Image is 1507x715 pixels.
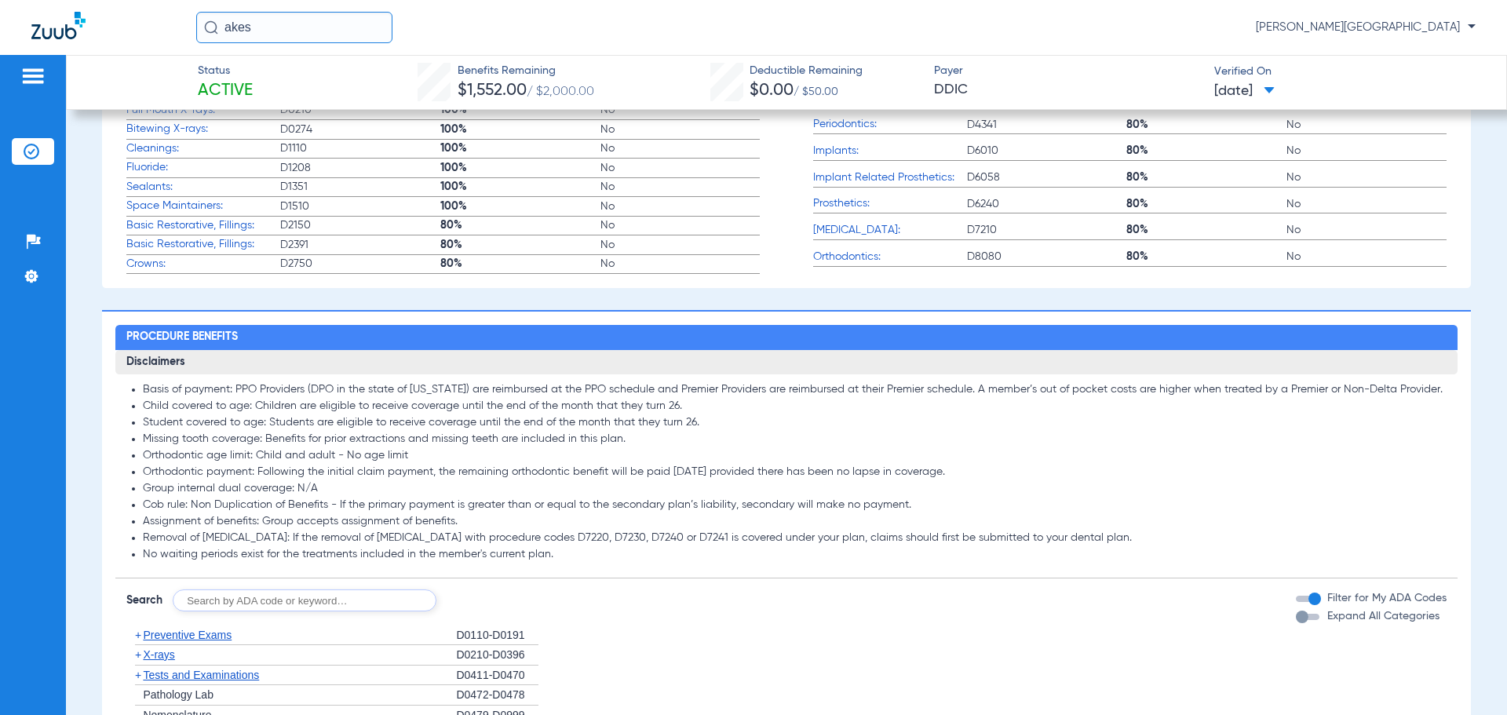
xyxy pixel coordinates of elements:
[143,548,1446,562] li: No waiting periods exist for the treatments included in the member's current plan.
[280,160,440,176] span: D1208
[750,63,863,79] span: Deductible Remaining
[280,199,440,214] span: D1510
[126,593,162,608] span: Search
[456,666,538,686] div: D0411-D0470
[143,648,174,661] span: X-rays
[813,143,967,159] span: Implants:
[143,482,1446,496] li: Group internal dual coverage: N/A
[1327,611,1439,622] span: Expand All Categories
[794,86,838,97] span: / $50.00
[440,237,600,253] span: 80%
[143,498,1446,513] li: Cob rule: Non Duplication of Benefits - If the primary payment is greater than or equal to the se...
[126,121,280,137] span: Bitewing X-rays:
[1286,117,1447,133] span: No
[135,669,141,681] span: +
[934,63,1201,79] span: Payer
[600,140,761,156] span: No
[600,102,761,118] span: No
[600,199,761,214] span: No
[600,160,761,176] span: No
[1126,249,1286,264] span: 80%
[456,685,538,706] div: D0472-D0478
[1324,590,1447,607] label: Filter for My ADA Codes
[1286,222,1447,238] span: No
[126,198,280,214] span: Space Maintainers:
[1286,249,1447,264] span: No
[967,249,1127,264] span: D8080
[280,256,440,272] span: D2750
[1126,222,1286,238] span: 80%
[1214,82,1275,101] span: [DATE]
[934,80,1201,100] span: DDIC
[440,179,600,195] span: 100%
[1126,117,1286,133] span: 80%
[143,531,1446,545] li: Removal of [MEDICAL_DATA]: If the removal of [MEDICAL_DATA] with procedure codes D7220, D7230, D7...
[440,122,600,137] span: 100%
[456,645,538,666] div: D0210-D0396
[456,626,538,646] div: D0110-D0191
[143,629,232,641] span: Preventive Exams
[967,143,1127,159] span: D6010
[600,217,761,233] span: No
[126,140,280,157] span: Cleanings:
[440,160,600,176] span: 100%
[458,82,527,99] span: $1,552.00
[280,237,440,253] span: D2391
[813,195,967,212] span: Prosthetics:
[143,432,1446,447] li: Missing tooth coverage: Benefits for prior extractions and missing teeth are included in this plan.
[458,63,594,79] span: Benefits Remaining
[1286,196,1447,212] span: No
[967,222,1127,238] span: D7210
[143,449,1446,463] li: Orthodontic age limit: Child and adult - No age limit
[126,217,280,234] span: Basic Restorative, Fillings:
[813,249,967,265] span: Orthodontics:
[280,217,440,233] span: D2150
[198,63,253,79] span: Status
[1256,20,1476,35] span: [PERSON_NAME][GEOGRAPHIC_DATA]
[143,669,259,681] span: Tests and Examinations
[750,82,794,99] span: $0.00
[143,383,1446,397] li: Basis of payment: PPO Providers (DPO in the state of [US_STATE]) are reimbursed at the PPO schedu...
[196,12,392,43] input: Search for patients
[600,237,761,253] span: No
[135,648,141,661] span: +
[813,222,967,239] span: [MEDICAL_DATA]:
[1126,143,1286,159] span: 80%
[1286,143,1447,159] span: No
[143,688,213,701] span: Pathology Lab
[31,12,86,39] img: Zuub Logo
[440,102,600,118] span: 100%
[600,256,761,272] span: No
[967,196,1127,212] span: D6240
[1126,196,1286,212] span: 80%
[1286,170,1447,185] span: No
[115,325,1457,350] h2: Procedure Benefits
[280,122,440,137] span: D0274
[280,179,440,195] span: D1351
[1214,64,1481,80] span: Verified On
[143,515,1446,529] li: Assignment of benefits: Group accepts assignment of benefits.
[126,236,280,253] span: Basic Restorative, Fillings:
[135,629,141,641] span: +
[143,399,1446,414] li: Child covered to age: Children are eligible to receive coverage until the end of the month that t...
[126,159,280,176] span: Fluoride:
[440,256,600,272] span: 80%
[1126,170,1286,185] span: 80%
[967,117,1127,133] span: D4341
[600,122,761,137] span: No
[198,80,253,102] span: Active
[1429,640,1507,715] iframe: Chat Widget
[126,102,280,119] span: Full Mouth X-rays:
[600,179,761,195] span: No
[143,416,1446,430] li: Student covered to age: Students are eligible to receive coverage until the end of the month that...
[143,465,1446,480] li: Orthodontic payment: Following the initial claim payment, the remaining orthodontic benefit will ...
[527,86,594,98] span: / $2,000.00
[20,67,46,86] img: hamburger-icon
[967,170,1127,185] span: D6058
[813,116,967,133] span: Periodontics:
[440,199,600,214] span: 100%
[440,140,600,156] span: 100%
[280,140,440,156] span: D1110
[173,589,436,611] input: Search by ADA code or keyword…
